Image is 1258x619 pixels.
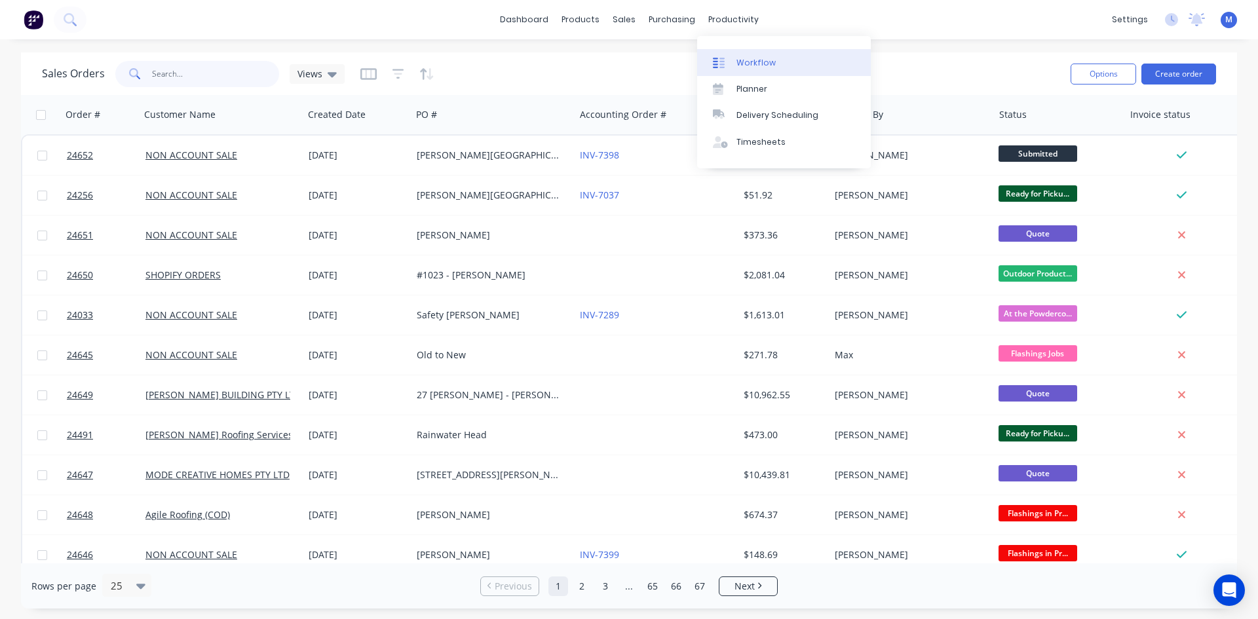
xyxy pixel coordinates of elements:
a: INV-7398 [580,149,619,161]
a: Page 1 is your current page [548,576,568,596]
span: Next [734,580,755,593]
a: Page 65 [643,576,662,596]
span: Rows per page [31,580,96,593]
span: 24645 [67,348,93,362]
div: Timesheets [736,136,786,148]
a: Jump forward [619,576,639,596]
a: [PERSON_NAME] BUILDING PTY LTD [145,388,301,401]
span: M [1225,14,1232,26]
span: Ready for Picku... [999,425,1077,441]
a: INV-7399 [580,548,619,561]
a: SHOPIFY ORDERS [145,269,221,281]
div: [PERSON_NAME] [835,548,980,561]
div: [PERSON_NAME] [417,229,562,242]
ul: Pagination [475,576,783,596]
span: 24646 [67,548,93,561]
div: [PERSON_NAME] [835,269,980,282]
a: Planner [697,76,871,102]
div: [DATE] [309,189,406,202]
span: Quote [999,225,1077,242]
div: Old to New [417,348,562,362]
div: Delivery Scheduling [736,109,818,121]
div: [DATE] [309,548,406,561]
div: Created Date [308,108,366,121]
div: [STREET_ADDRESS][PERSON_NAME] [417,468,562,481]
a: 24648 [67,495,145,535]
div: [DATE] [309,149,406,162]
div: Open Intercom Messenger [1213,574,1245,606]
div: $373.36 [744,229,820,242]
div: $148.69 [744,548,820,561]
div: [PERSON_NAME] [835,189,980,202]
a: INV-7289 [580,309,619,321]
div: 27 [PERSON_NAME] - [PERSON_NAME] Flyover Quote [417,388,562,402]
a: Page 2 [572,576,592,596]
a: NON ACCOUNT SALE [145,229,237,241]
div: [PERSON_NAME] [835,508,980,521]
div: [PERSON_NAME] [417,548,562,561]
a: NON ACCOUNT SALE [145,309,237,321]
span: Flashings in Pr... [999,545,1077,561]
a: 24647 [67,455,145,495]
a: Next page [719,580,777,593]
a: Page 66 [666,576,686,596]
a: 24646 [67,535,145,574]
div: $2,081.04 [744,269,820,282]
div: $10,962.55 [744,388,820,402]
a: INV-7037 [580,189,619,201]
span: 24650 [67,269,93,282]
span: 24033 [67,309,93,322]
input: Search... [152,61,280,87]
div: [DATE] [309,508,406,521]
a: 24651 [67,216,145,255]
img: Factory [24,10,43,29]
div: [DATE] [309,468,406,481]
div: [DATE] [309,348,406,362]
div: purchasing [642,10,702,29]
button: Options [1071,64,1136,84]
span: 24651 [67,229,93,242]
h1: Sales Orders [42,67,105,80]
a: 24645 [67,335,145,375]
span: Flashings Jobs [999,345,1077,362]
div: [PERSON_NAME][GEOGRAPHIC_DATA] [417,189,562,202]
a: NON ACCOUNT SALE [145,149,237,161]
a: Page 67 [690,576,710,596]
div: $271.78 [744,348,820,362]
a: dashboard [493,10,555,29]
div: [PERSON_NAME] [835,428,980,441]
div: Order # [66,108,100,121]
a: Previous page [481,580,539,593]
div: [DATE] [309,309,406,322]
span: Quote [999,385,1077,402]
div: [DATE] [309,269,406,282]
div: [PERSON_NAME] [417,508,562,521]
span: Quote [999,465,1077,481]
span: 24491 [67,428,93,441]
a: NON ACCOUNT SALE [145,348,237,361]
div: Workflow [736,57,776,69]
div: [PERSON_NAME] [835,229,980,242]
span: Views [297,67,322,81]
span: 24256 [67,189,93,202]
a: MODE CREATIVE HOMES PTY LTD [145,468,290,481]
a: 24652 [67,136,145,175]
div: $10,439.81 [744,468,820,481]
span: At the Powderco... [999,305,1077,322]
div: [DATE] [309,229,406,242]
a: Workflow [697,49,871,75]
span: 24647 [67,468,93,481]
a: Agile Roofing (COD) [145,508,230,521]
div: productivity [702,10,765,29]
a: Timesheets [697,129,871,155]
div: [DATE] [309,388,406,402]
span: Ready for Picku... [999,185,1077,202]
a: NON ACCOUNT SALE [145,189,237,201]
div: Planner [736,83,767,95]
div: [PERSON_NAME] [835,309,980,322]
span: Outdoor Product... [999,265,1077,282]
div: Customer Name [144,108,216,121]
div: PO # [416,108,437,121]
div: $51.92 [744,189,820,202]
a: Page 3 [596,576,615,596]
